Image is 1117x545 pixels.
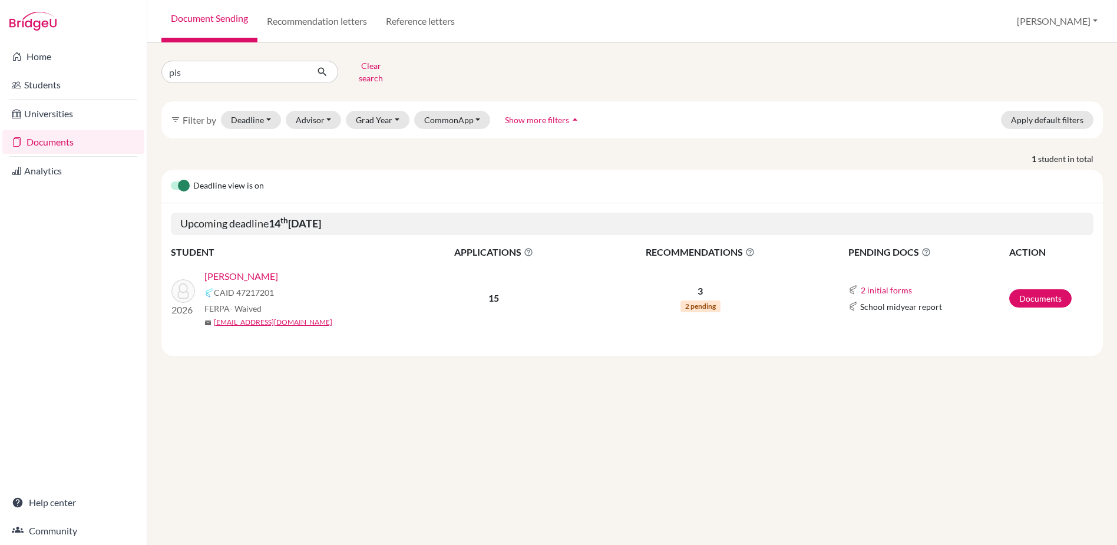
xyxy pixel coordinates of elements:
span: FERPA [204,302,262,315]
a: Students [2,73,144,97]
span: School midyear report [860,300,942,313]
p: 3 [581,284,819,298]
button: Deadline [221,111,281,129]
button: [PERSON_NAME] [1012,10,1103,32]
th: ACTION [1009,245,1093,260]
span: Filter by [183,114,216,125]
a: [EMAIL_ADDRESS][DOMAIN_NAME] [214,317,332,328]
a: Documents [2,130,144,154]
a: Universities [2,102,144,125]
i: filter_list [171,115,180,124]
span: RECOMMENDATIONS [581,245,819,259]
b: 15 [488,292,499,303]
span: mail [204,319,211,326]
input: Find student by name... [161,61,308,83]
sup: th [280,216,288,225]
th: STUDENT [171,245,407,260]
a: Documents [1009,289,1072,308]
button: Show more filtersarrow_drop_up [495,111,591,129]
span: - Waived [230,303,262,313]
span: Deadline view is on [193,179,264,193]
button: CommonApp [414,111,491,129]
p: 2026 [171,303,195,317]
b: 14 [DATE] [269,217,321,230]
a: [PERSON_NAME] [204,269,278,283]
button: Apply default filters [1001,111,1093,129]
img: Common App logo [204,288,214,298]
button: Clear search [338,57,404,87]
img: Piskulich, Alejandro [171,279,195,303]
img: Common App logo [848,302,858,311]
strong: 1 [1032,153,1038,165]
img: Bridge-U [9,12,57,31]
button: Grad Year [346,111,409,129]
img: Common App logo [848,285,858,295]
a: Analytics [2,159,144,183]
span: PENDING DOCS [848,245,1008,259]
button: 2 initial forms [860,283,913,297]
h5: Upcoming deadline [171,213,1093,235]
span: APPLICATIONS [407,245,580,259]
i: arrow_drop_up [569,114,581,125]
button: Advisor [286,111,342,129]
span: CAID 47217201 [214,286,274,299]
a: Help center [2,491,144,514]
span: 2 pending [680,300,721,312]
span: student in total [1038,153,1103,165]
span: Show more filters [505,115,569,125]
a: Home [2,45,144,68]
a: Community [2,519,144,543]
